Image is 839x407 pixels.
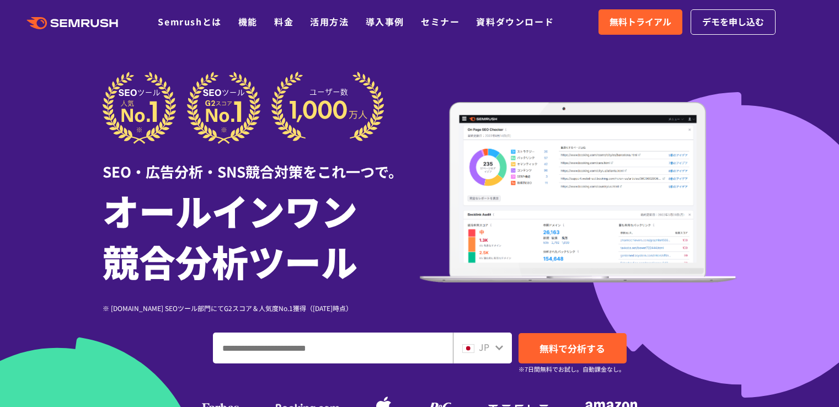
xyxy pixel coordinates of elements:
[274,15,293,28] a: 料金
[158,15,221,28] a: Semrushとは
[103,144,420,182] div: SEO・広告分析・SNS競合対策をこれ一つで。
[103,303,420,313] div: ※ [DOMAIN_NAME] SEOツール部門にてG2スコア＆人気度No.1獲得（[DATE]時点）
[691,9,776,35] a: デモを申し込む
[238,15,258,28] a: 機能
[702,15,764,29] span: デモを申し込む
[476,15,554,28] a: 資料ダウンロード
[610,15,671,29] span: 無料トライアル
[366,15,404,28] a: 導入事例
[519,333,627,363] a: 無料で分析する
[310,15,349,28] a: 活用方法
[103,185,420,286] h1: オールインワン 競合分析ツール
[213,333,452,363] input: ドメイン、キーワードまたはURLを入力してください
[539,341,605,355] span: 無料で分析する
[421,15,459,28] a: セミナー
[598,9,682,35] a: 無料トライアル
[479,340,489,354] span: JP
[519,364,625,374] small: ※7日間無料でお試し。自動課金なし。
